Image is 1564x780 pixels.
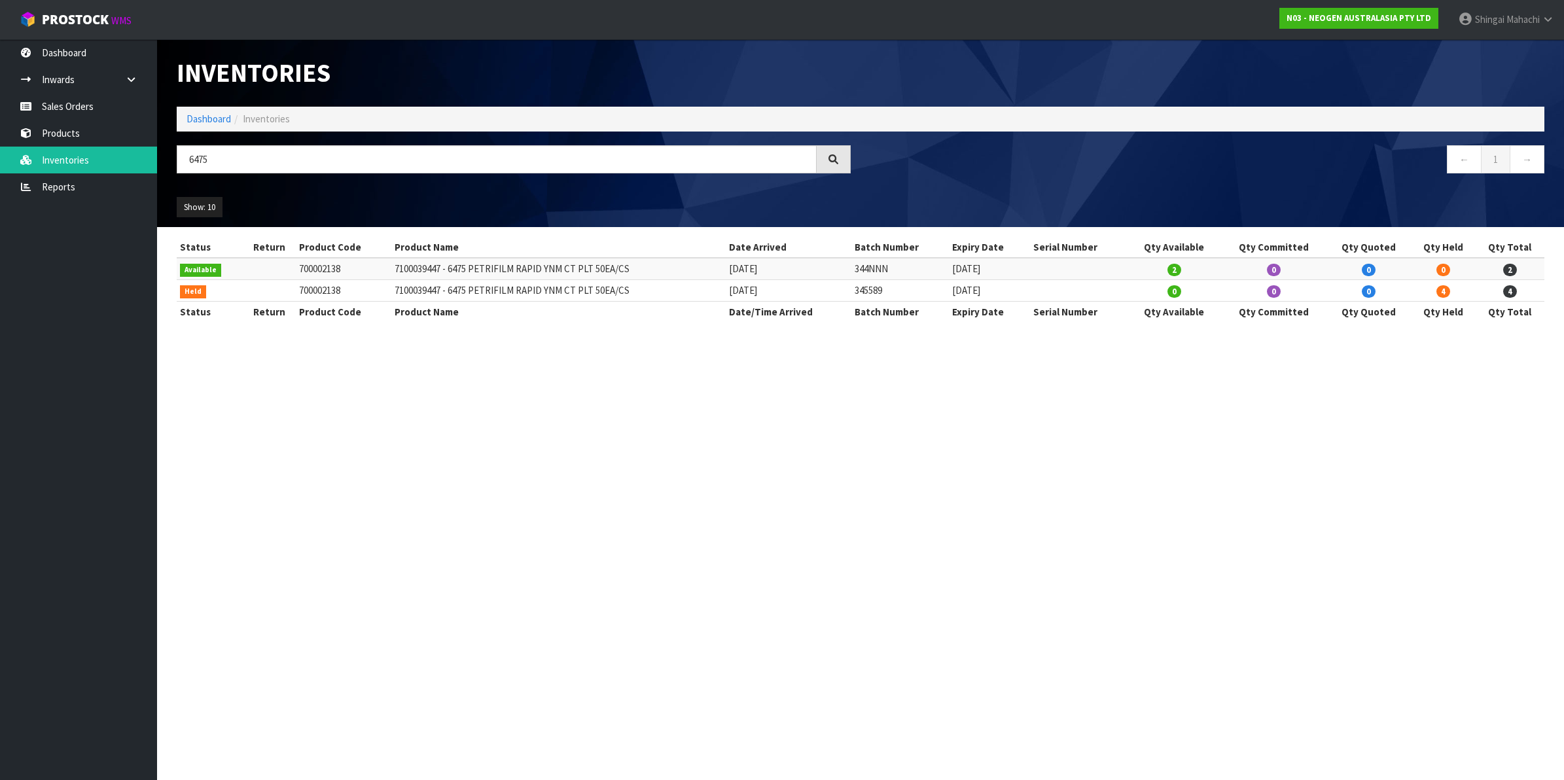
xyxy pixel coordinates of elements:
[243,237,296,258] th: Return
[726,302,851,323] th: Date/Time Arrived
[1411,302,1475,323] th: Qty Held
[851,237,950,258] th: Batch Number
[1267,285,1281,298] span: 0
[1510,145,1544,173] a: →
[243,302,296,323] th: Return
[111,14,132,27] small: WMS
[1267,264,1281,276] span: 0
[1503,264,1517,276] span: 2
[1362,285,1376,298] span: 0
[1287,12,1431,24] strong: N03 - NEOGEN AUSTRALASIA PTY LTD
[180,285,206,298] span: Held
[296,237,391,258] th: Product Code
[952,284,980,296] span: [DATE]
[1128,237,1220,258] th: Qty Available
[1481,145,1510,173] a: 1
[1362,264,1376,276] span: 0
[1220,302,1326,323] th: Qty Committed
[1167,285,1181,298] span: 0
[177,197,222,218] button: Show: 10
[1476,302,1544,323] th: Qty Total
[726,280,851,302] td: [DATE]
[870,145,1544,177] nav: Page navigation
[180,264,221,277] span: Available
[1220,237,1326,258] th: Qty Committed
[296,302,391,323] th: Product Code
[1475,13,1504,26] span: Shingai
[177,59,851,87] h1: Inventories
[1506,13,1540,26] span: Mahachi
[851,302,950,323] th: Batch Number
[1436,264,1450,276] span: 0
[1167,264,1181,276] span: 2
[949,302,1029,323] th: Expiry Date
[952,262,980,275] span: [DATE]
[1128,302,1220,323] th: Qty Available
[296,280,391,302] td: 700002138
[1476,237,1544,258] th: Qty Total
[187,113,231,125] a: Dashboard
[1326,237,1411,258] th: Qty Quoted
[177,302,243,323] th: Status
[1326,302,1411,323] th: Qty Quoted
[42,11,109,28] span: ProStock
[1447,145,1482,173] a: ←
[296,258,391,279] td: 700002138
[20,11,36,27] img: cube-alt.png
[391,302,726,323] th: Product Name
[851,280,950,302] td: 345589
[177,237,243,258] th: Status
[243,113,290,125] span: Inventories
[391,237,726,258] th: Product Name
[1030,237,1128,258] th: Serial Number
[851,258,950,279] td: 344NNN
[1503,285,1517,298] span: 4
[949,237,1029,258] th: Expiry Date
[1436,285,1450,298] span: 4
[726,237,851,258] th: Date Arrived
[391,258,726,279] td: 7100039447 - 6475 PETRIFILM RAPID YNM CT PLT 50EA/CS
[726,258,851,279] td: [DATE]
[1411,237,1475,258] th: Qty Held
[177,145,817,173] input: Search inventories
[1030,302,1128,323] th: Serial Number
[391,280,726,302] td: 7100039447 - 6475 PETRIFILM RAPID YNM CT PLT 50EA/CS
